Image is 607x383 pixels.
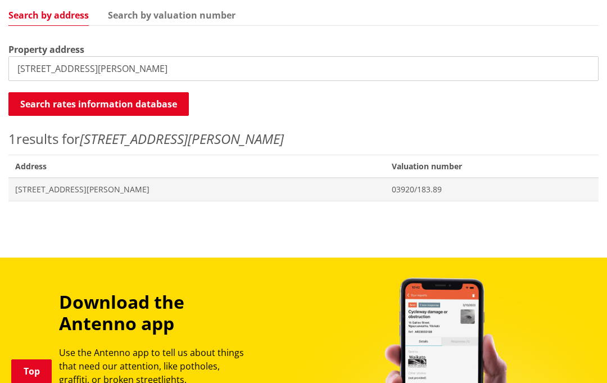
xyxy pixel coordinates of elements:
[555,336,596,376] iframe: Messenger Launcher
[59,291,244,335] h3: Download the Antenno app
[8,56,599,81] input: e.g. Duke Street NGARUAWAHIA
[385,155,599,178] span: Valuation number
[8,43,84,56] label: Property address
[8,92,189,116] button: Search rates information database
[8,129,16,148] span: 1
[392,184,592,195] span: 03920/183.89
[8,178,599,201] a: [STREET_ADDRESS][PERSON_NAME] 03920/183.89
[11,359,52,383] a: Top
[15,184,378,195] span: [STREET_ADDRESS][PERSON_NAME]
[8,155,385,178] span: Address
[108,11,235,20] a: Search by valuation number
[8,11,89,20] a: Search by address
[8,129,599,149] p: results for
[80,129,284,148] em: [STREET_ADDRESS][PERSON_NAME]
